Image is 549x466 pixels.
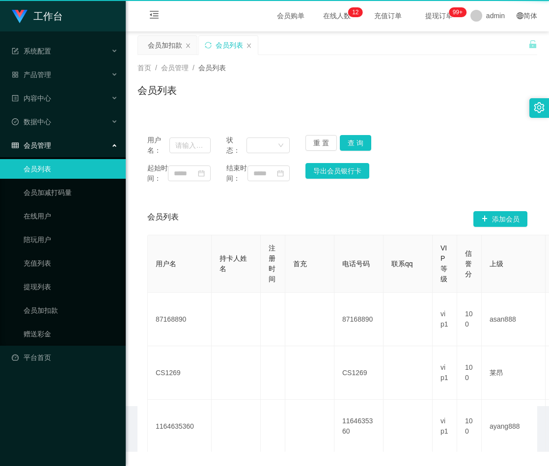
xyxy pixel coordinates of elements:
span: 会员列表 [198,64,226,72]
td: 莱昂 [482,346,546,400]
i: 图标: close [246,43,252,49]
span: 持卡人姓名 [220,254,247,273]
i: 图标: menu-fold [137,0,171,32]
p: 1 [352,7,356,17]
div: 2021 [134,430,541,440]
button: 重 置 [305,135,337,151]
h1: 工作台 [33,0,63,32]
a: 在线用户 [24,206,118,226]
button: 图标: plus添加会员 [473,211,527,227]
span: 首充 [293,260,307,268]
div: 会员列表 [216,36,243,55]
p: 2 [356,7,359,17]
i: 图标: profile [12,95,19,102]
span: 会员列表 [147,211,179,227]
div: 会员加扣款 [148,36,182,55]
td: 1164635360 [148,400,212,453]
td: vip1 [433,293,457,346]
i: 图标: calendar [198,170,205,177]
span: 结束时间： [226,163,247,184]
span: 用户名 [156,260,176,268]
span: 数据中心 [12,118,51,126]
a: 会员加扣款 [24,301,118,320]
span: 会员管理 [161,64,189,72]
i: 图标: setting [534,102,545,113]
i: 图标: global [517,12,523,19]
td: ayang888 [482,400,546,453]
td: 100 [457,400,482,453]
td: 100 [457,346,482,400]
i: 图标: form [12,48,19,55]
span: 状态： [226,135,247,156]
span: 注册时间 [269,244,275,283]
span: 信誉分 [465,249,472,278]
i: 图标: sync [205,42,212,49]
td: CS1269 [148,346,212,400]
span: 会员管理 [12,141,51,149]
td: vip1 [433,400,457,453]
a: 赠送彩金 [24,324,118,344]
td: 87168890 [334,293,384,346]
h1: 会员列表 [137,83,177,98]
button: 导出会员银行卡 [305,163,369,179]
a: 工作台 [12,12,63,20]
span: 上级 [490,260,503,268]
span: / [192,64,194,72]
i: 图标: calendar [277,170,284,177]
td: vip1 [433,346,457,400]
span: 首页 [137,64,151,72]
td: asan888 [482,293,546,346]
i: 图标: appstore-o [12,71,19,78]
span: 联系qq [391,260,413,268]
span: 产品管理 [12,71,51,79]
a: 陪玩用户 [24,230,118,249]
i: 图标: table [12,142,19,149]
span: / [155,64,157,72]
span: 在线人数 [318,12,356,19]
span: VIP等级 [440,244,447,283]
span: 内容中心 [12,94,51,102]
span: 提现订单 [420,12,458,19]
span: 系统配置 [12,47,51,55]
input: 请输入用户名 [169,137,211,153]
a: 充值列表 [24,253,118,273]
span: 用户名： [147,135,169,156]
i: 图标: check-circle-o [12,118,19,125]
i: 图标: down [278,142,284,149]
span: 充值订单 [369,12,407,19]
td: 100 [457,293,482,346]
a: 图标: dashboard平台首页 [12,348,118,367]
td: CS1269 [334,346,384,400]
img: logo.9652507e.png [12,10,27,24]
a: 会员加减打码量 [24,183,118,202]
td: 87168890 [148,293,212,346]
td: 1164635360 [334,400,384,453]
span: 电话号码 [342,260,370,268]
i: 图标: unlock [528,40,537,49]
sup: 974 [449,7,467,17]
span: 起始时间： [147,163,168,184]
button: 查 询 [340,135,371,151]
a: 会员列表 [24,159,118,179]
a: 提现列表 [24,277,118,297]
sup: 12 [348,7,362,17]
i: 图标: close [185,43,191,49]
